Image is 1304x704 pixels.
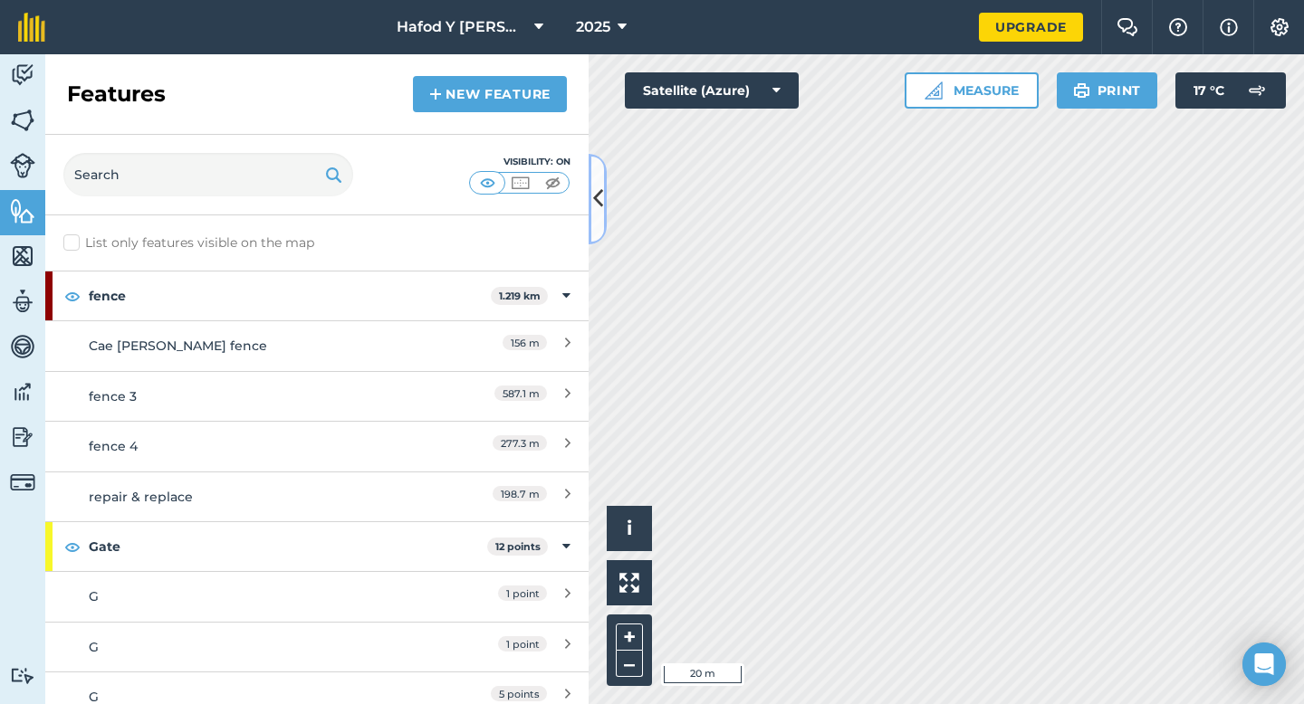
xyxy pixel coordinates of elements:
[64,536,81,557] img: svg+xml;base64,PHN2ZyB4bWxucz0iaHR0cDovL3d3dy53My5vcmcvMjAwMC9zdmciIHdpZHRoPSIxOCIgaGVpZ2h0PSIyNC...
[10,423,35,451] img: svg+xml;base64,PD94bWwgdmVyc2lvbj0iMS4wIiBlbmNvZGluZz0idXRmLTgiPz4KPCEtLSBHZW5lcmF0b3I6IEFkb2JlIE...
[89,522,487,571] strong: Gate
[1239,72,1275,109] img: svg+xml;base64,PD94bWwgdmVyc2lvbj0iMS4wIiBlbmNvZGluZz0idXRmLTgiPz4KPCEtLSBHZW5lcmF0b3I6IEFkb2JlIE...
[616,651,643,677] button: –
[1175,72,1286,109] button: 17 °C
[503,335,547,350] span: 156 m
[45,271,589,320] div: fence1.219 km
[63,233,314,252] label: List only features visible on the map
[45,622,589,671] a: G1 point
[493,435,547,451] span: 277.3 m
[10,197,35,224] img: svg+xml;base64,PHN2ZyB4bWxucz0iaHR0cDovL3d3dy53My5vcmcvMjAwMC9zdmciIHdpZHRoPSI1NiIgaGVpZ2h0PSI2MC...
[1117,18,1138,36] img: Two speech bubbles overlapping with the left bubble in the forefront
[10,470,35,495] img: svg+xml;base64,PD94bWwgdmVyc2lvbj0iMS4wIiBlbmNvZGluZz0idXRmLTgiPz4KPCEtLSBHZW5lcmF0b3I6IEFkb2JlIE...
[509,174,532,192] img: svg+xml;base64,PHN2ZyB4bWxucz0iaHR0cDovL3d3dy53My5vcmcvMjAwMC9zdmciIHdpZHRoPSI1MCIgaGVpZ2h0PSI0MC...
[1057,72,1158,109] button: Print
[1073,80,1090,101] img: svg+xml;base64,PHN2ZyB4bWxucz0iaHR0cDovL3d3dy53My5vcmcvMjAwMC9zdmciIHdpZHRoPSIxOSIgaGVpZ2h0PSIyNC...
[10,62,35,89] img: svg+xml;base64,PD94bWwgdmVyc2lvbj0iMS4wIiBlbmNvZGluZz0idXRmLTgiPz4KPCEtLSBHZW5lcmF0b3I6IEFkb2JlIE...
[10,288,35,315] img: svg+xml;base64,PD94bWwgdmVyc2lvbj0iMS4wIiBlbmNvZGluZz0idXRmLTgiPz4KPCEtLSBHZW5lcmF0b3I6IEFkb2JlIE...
[89,271,491,320] strong: fence
[1220,16,1238,38] img: svg+xml;base64,PHN2ZyB4bWxucz0iaHR0cDovL3d3dy53My5vcmcvMjAwMC9zdmciIHdpZHRoPSIxNyIgaGVpZ2h0PSIxNy...
[476,174,499,192] img: svg+xml;base64,PHN2ZyB4bWxucz0iaHR0cDovL3d3dy53My5vcmcvMjAwMC9zdmciIHdpZHRoPSI1MCIgaGVpZ2h0PSI0MC...
[979,13,1083,42] a: Upgrade
[10,153,35,178] img: svg+xml;base64,PD94bWwgdmVyc2lvbj0iMS4wIiBlbmNvZGluZz0idXRmLTgiPz4KPCEtLSBHZW5lcmF0b3I6IEFkb2JlIE...
[10,107,35,134] img: svg+xml;base64,PHN2ZyB4bWxucz0iaHR0cDovL3d3dy53My5vcmcvMjAwMC9zdmciIHdpZHRoPSI1NiIgaGVpZ2h0PSI2MC...
[494,385,547,401] span: 587.1 m
[10,333,35,360] img: svg+xml;base64,PD94bWwgdmVyc2lvbj0iMS4wIiBlbmNvZGluZz0idXRmLTgiPz4KPCEtLSBHZW5lcmF0b3I6IEFkb2JlIE...
[45,320,589,370] a: Cae [PERSON_NAME] fence156 m
[397,16,527,38] span: Hafod Y [PERSON_NAME]
[89,386,410,406] div: fence 3
[1269,18,1290,36] img: A cog icon
[495,540,541,553] strong: 12 points
[89,336,410,356] div: Cae [PERSON_NAME] fence
[491,686,547,701] span: 5 points
[45,371,589,421] a: fence 3587.1 m
[89,436,410,456] div: fence 4
[89,637,410,657] div: G
[10,243,35,270] img: svg+xml;base64,PHN2ZyB4bWxucz0iaHR0cDovL3d3dy53My5vcmcvMjAwMC9zdmciIHdpZHRoPSI1NiIgaGVpZ2h0PSI2MC...
[18,13,45,42] img: fieldmargin Logo
[607,506,652,551] button: i
[64,285,81,307] img: svg+xml;base64,PHN2ZyB4bWxucz0iaHR0cDovL3d3dy53My5vcmcvMjAwMC9zdmciIHdpZHRoPSIxOCIgaGVpZ2h0PSIyNC...
[625,72,799,109] button: Satellite (Azure)
[498,636,547,652] span: 1 point
[413,76,567,112] a: New feature
[469,155,570,169] div: Visibility: On
[1167,18,1189,36] img: A question mark icon
[89,586,410,606] div: G
[45,571,589,621] a: G1 point
[67,80,166,109] h2: Features
[1242,642,1286,686] div: Open Intercom Messenger
[325,164,342,186] img: svg+xml;base64,PHN2ZyB4bWxucz0iaHR0cDovL3d3dy53My5vcmcvMjAwMC9zdmciIHdpZHRoPSIxOSIgaGVpZ2h0PSIyNC...
[45,471,589,521] a: repair & replace198.7 m
[10,667,35,684] img: svg+xml;base64,PD94bWwgdmVyc2lvbj0iMS4wIiBlbmNvZGluZz0idXRmLTgiPz4KPCEtLSBHZW5lcmF0b3I6IEFkb2JlIE...
[45,421,589,471] a: fence 4277.3 m
[63,153,353,196] input: Search
[10,378,35,405] img: svg+xml;base64,PD94bWwgdmVyc2lvbj0iMS4wIiBlbmNvZGluZz0idXRmLTgiPz4KPCEtLSBHZW5lcmF0b3I6IEFkb2JlIE...
[1194,72,1224,109] span: 17 ° C
[493,486,547,501] span: 198.7 m
[499,290,541,302] strong: 1.219 km
[542,174,564,192] img: svg+xml;base64,PHN2ZyB4bWxucz0iaHR0cDovL3d3dy53My5vcmcvMjAwMC9zdmciIHdpZHRoPSI1MCIgaGVpZ2h0PSI0MC...
[619,573,639,593] img: Four arrows, one pointing top left, one top right, one bottom right and the last bottom left
[627,517,632,539] span: i
[498,585,547,601] span: 1 point
[429,83,442,105] img: svg+xml;base64,PHN2ZyB4bWxucz0iaHR0cDovL3d3dy53My5vcmcvMjAwMC9zdmciIHdpZHRoPSIxNCIgaGVpZ2h0PSIyNC...
[616,623,643,651] button: +
[925,81,943,100] img: Ruler icon
[45,522,589,571] div: Gate12 points
[905,72,1039,109] button: Measure
[576,16,610,38] span: 2025
[89,487,410,507] div: repair & replace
